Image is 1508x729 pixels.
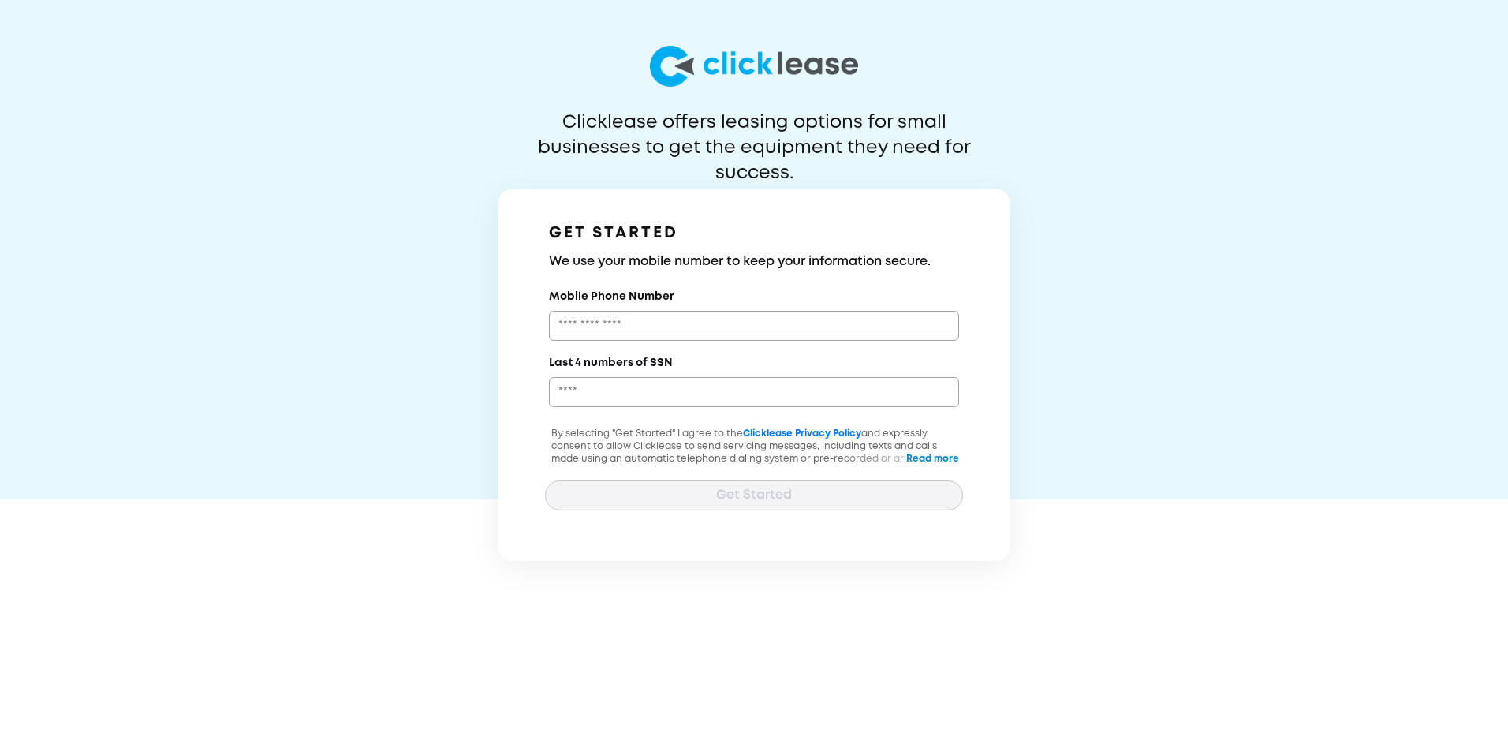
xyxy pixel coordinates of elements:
button: Get Started [545,480,963,510]
label: Last 4 numbers of SSN [549,355,673,371]
h3: We use your mobile number to keep your information secure. [549,252,959,271]
p: Clicklease offers leasing options for small businesses to get the equipment they need for success. [499,110,1009,161]
img: logo-larg [650,46,858,87]
label: Mobile Phone Number [549,289,674,305]
a: Clicklease Privacy Policy [743,429,861,438]
h1: GET STARTED [549,221,959,246]
p: By selecting "Get Started" I agree to the and expressly consent to allow Clicklease to send servi... [545,428,963,503]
